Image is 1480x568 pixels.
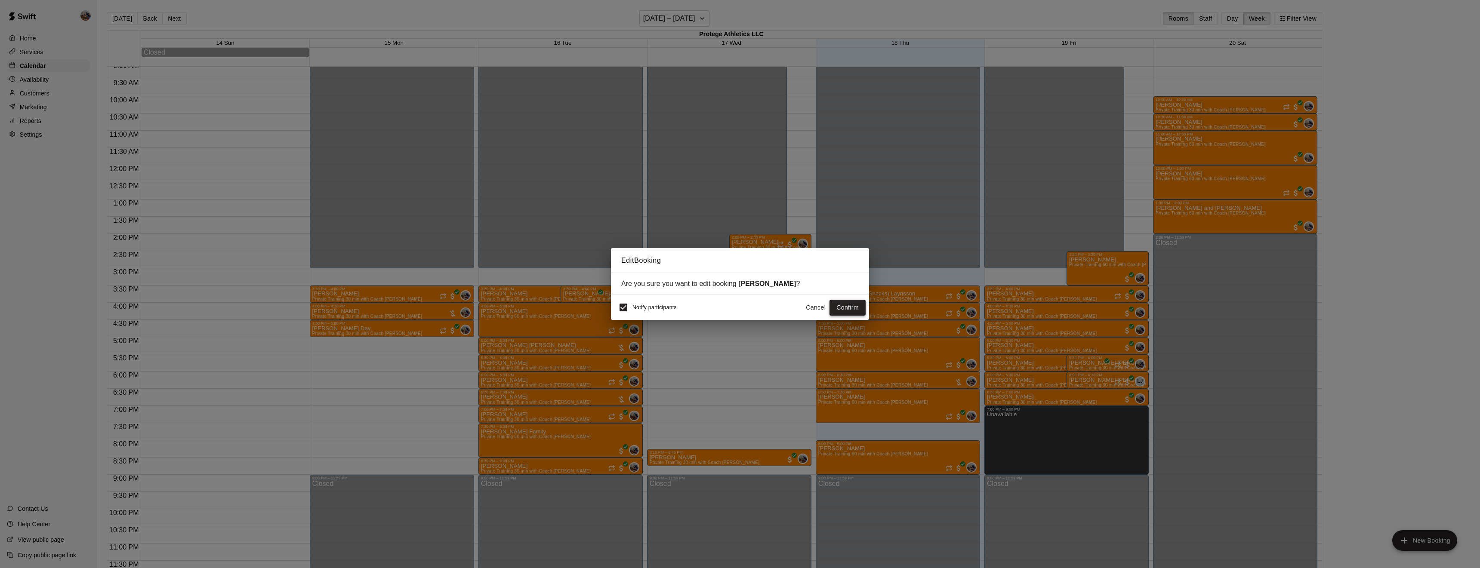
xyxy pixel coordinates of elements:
h2: Edit Booking [611,248,869,273]
span: Notify participants [632,305,677,311]
div: Are you sure you want to edit booking ? [621,280,859,288]
button: Confirm [829,300,866,316]
button: Cancel [802,300,829,316]
strong: [PERSON_NAME] [738,280,796,287]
